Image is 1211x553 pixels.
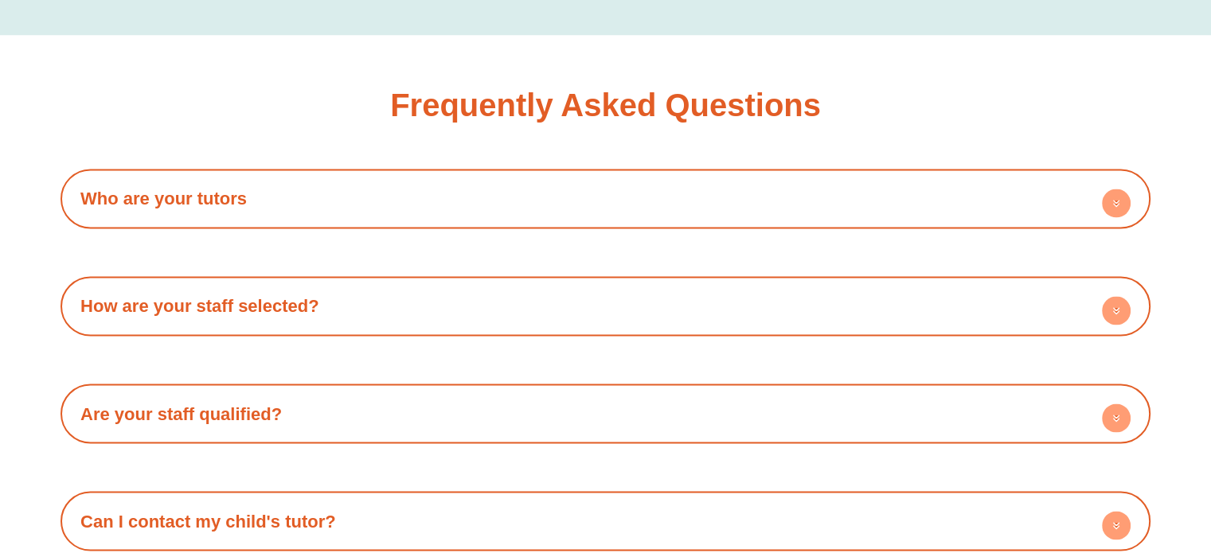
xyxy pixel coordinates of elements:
[68,499,1143,543] h4: Can I contact my child's tutor?
[68,177,1143,220] h4: Who are your tutors
[946,374,1211,553] iframe: Chat Widget
[80,511,336,531] a: Can I contact my child's tutor?
[80,403,282,423] a: Are your staff qualified?
[390,89,821,121] h3: Frequently Asked Questions
[80,296,319,316] a: How are your staff selected?
[68,284,1143,328] h4: How are your staff selected?
[80,189,247,208] a: Who are your tutors
[68,391,1143,435] h4: Are your staff qualified?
